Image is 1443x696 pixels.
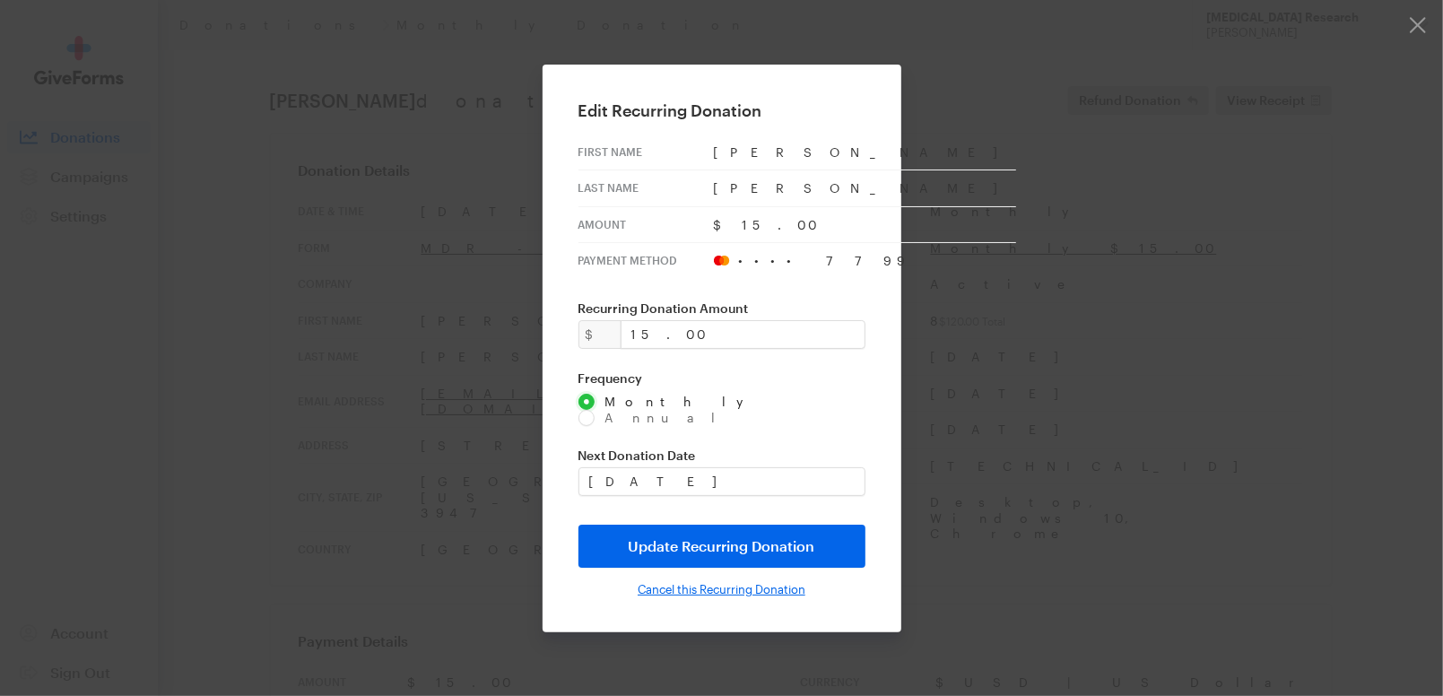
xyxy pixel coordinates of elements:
input: Update Recurring Donation [578,525,865,568]
th: Amount [578,206,714,243]
td: $15.00 [714,206,1016,243]
label: Next Donation Date [578,448,865,464]
div: $ [578,320,622,349]
th: Payment Method [578,243,714,279]
label: Recurring Donation Amount [578,300,865,317]
td: Thank You! [453,144,991,202]
th: Last Name [578,170,714,207]
td: •••• 7799 [714,243,1016,279]
input: Cancel this Recurring Donation [638,582,805,596]
td: [PERSON_NAME] [714,170,1016,207]
img: BrightFocus Foundation | Macular Degeneration Research [565,30,879,81]
h2: Edit Recurring Donation [578,100,865,120]
th: First Name [578,135,714,170]
td: [PERSON_NAME] [714,135,1016,170]
label: Frequency [578,370,865,387]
